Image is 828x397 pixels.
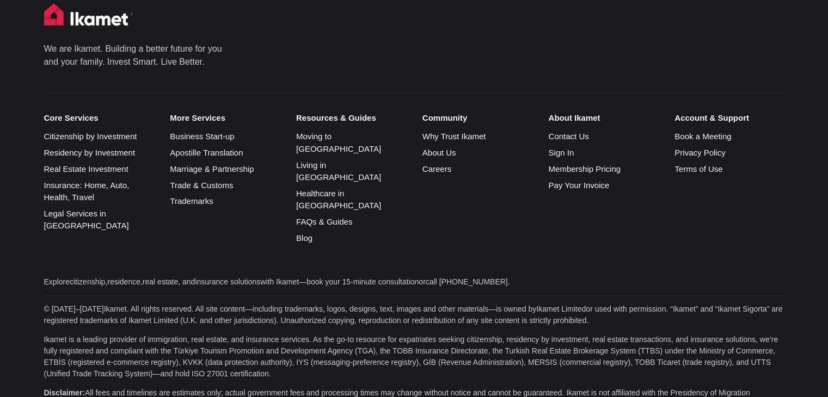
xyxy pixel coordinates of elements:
small: Account & Support [674,113,784,123]
a: call [PHONE_NUMBER] [426,277,508,286]
a: Ikamet [104,305,127,313]
a: Apostille Translation [170,148,243,157]
a: Insurance: Home, Auto, Health, Travel [44,181,130,202]
a: Legal Services in [GEOGRAPHIC_DATA] [44,209,129,231]
a: Privacy Policy [674,148,725,157]
small: Core Services [44,113,154,123]
p: Ikamet is a leading provider of immigration, real estate, and insurance services. As the go-to re... [44,334,784,380]
a: FAQs & Guides [296,217,352,226]
a: Ikamet [673,305,696,313]
a: Residency by Investment [44,148,136,157]
p: Explore , , , and with Ikamet— or . [44,276,784,288]
a: real estate [143,277,178,286]
small: Resources & Guides [296,113,406,123]
a: Moving to [GEOGRAPHIC_DATA] [296,132,381,153]
a: Pay Your Invoice [548,181,609,190]
a: Trademarks [170,196,213,206]
a: Careers [422,164,451,173]
a: insurance solutions [195,277,260,286]
img: Ikamet home [44,3,133,30]
a: Marriage & Partnership [170,164,254,173]
p: © [DATE]–[DATE] . All rights reserved. All site content—including trademarks, logos, designs, tex... [44,303,784,326]
small: More Services [170,113,279,123]
p: We are Ikamet. Building a better future for you and your family. Invest Smart. Live Better. [44,42,224,69]
a: Terms of Use [674,164,722,173]
a: Living in [GEOGRAPHIC_DATA] [296,160,381,182]
a: residence [107,277,140,286]
a: Citizenship by Investment [44,132,137,141]
a: Membership Pricing [548,164,621,173]
a: Sign In [548,148,574,157]
a: Why Trust Ikamet [422,132,486,141]
a: citizenship [70,277,105,286]
a: Ikamet Sigorta [717,305,766,313]
small: About Ikamet [548,113,658,123]
a: Blog [296,233,312,243]
a: Business Start-up [170,132,234,141]
small: Community [422,113,532,123]
a: Healthcare in [GEOGRAPHIC_DATA] [296,189,381,210]
a: Real Estate Investment [44,164,128,173]
a: Trade & Customs [170,181,233,190]
a: Contact Us [548,132,588,141]
a: Book a Meeting [674,132,731,141]
a: book your 15-minute consultation [306,277,419,286]
strong: Disclaimer: [44,388,85,397]
a: About Us [422,148,456,157]
a: Ikamet Limited [536,305,586,313]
